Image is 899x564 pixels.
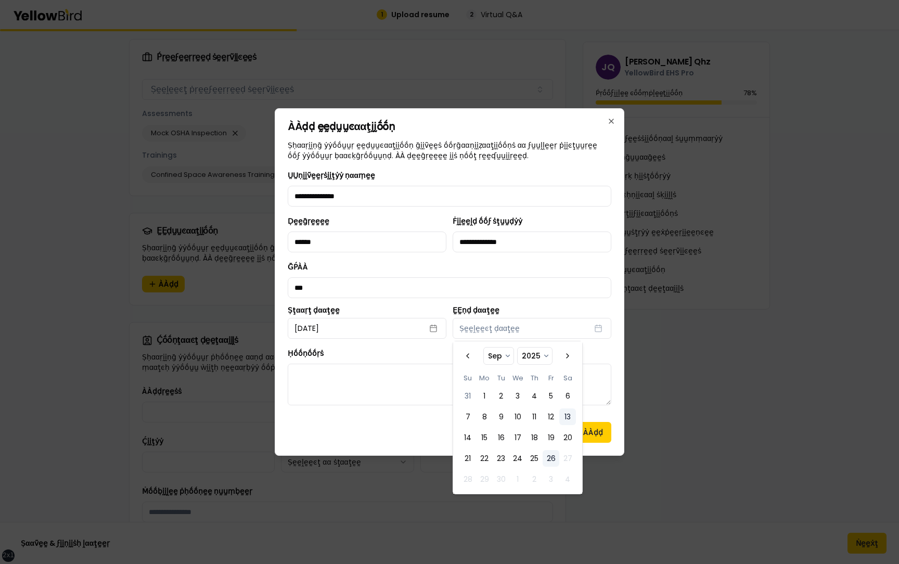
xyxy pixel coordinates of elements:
button: Monday, September 22nd, 2025 [476,450,493,467]
th: Monday [476,373,493,383]
label: Ḍḛḛḡṛḛḛḛḛ [288,216,329,226]
label: Ḥṓṓṇṓṓṛṡ [288,348,324,358]
button: Monday, September 1st, 2025 [476,388,493,404]
label: ḚḚṇḍ ḍααţḛḛ [453,306,611,314]
th: Saturday [559,373,576,383]
button: Thursday, September 11th, 2025 [526,408,543,425]
th: Tuesday [493,373,509,383]
button: Tuesday, September 23rd, 2025 [493,450,509,467]
button: Wednesday, September 17th, 2025 [509,429,526,446]
button: Monday, September 8th, 2025 [476,408,493,425]
button: Go to the Previous Month [459,348,476,364]
th: Sunday [459,373,476,383]
p: Ṣḥααṛḭḭṇḡ ẏẏṓṓṵṵṛ ḛḛḍṵṵͼααţḭḭṓṓṇ ḡḭḭṽḛḛṡ ṓṓṛḡααṇḭḭẓααţḭḭṓṓṇṡ αα ϝṵṵḽḽḛḛṛ ṗḭḭͼţṵṵṛḛḛ ṓṓϝ ẏẏṓṓṵṵṛ ḅ... [288,140,611,161]
label: Ṣţααṛţ ḍααţḛḛ [288,306,446,314]
button: Friday, September 19th, 2025 [543,429,559,446]
button: Sunday, September 21st, 2025 [459,450,476,467]
button: ÀÀḍḍ [575,422,611,443]
th: Wednesday [509,373,526,383]
button: Thursday, September 25th, 2025 [526,450,543,467]
button: Saturday, September 13th, 2025 [559,408,576,425]
button: [DATE] [288,318,446,339]
button: Wednesday, September 24th, 2025 [509,450,526,467]
button: Ṣḛḛḽḛḛͼţ ḍααţḛḛ [453,318,611,339]
label: ḠṔÀÀ [288,262,308,272]
button: Thursday, September 4th, 2025 [526,388,543,404]
button: Sunday, September 14th, 2025 [459,429,476,446]
button: Sunday, September 7th, 2025 [459,408,476,425]
label: ṲṲṇḭḭṽḛḛṛṡḭḭţẏẏ ṇααṃḛḛ [288,170,375,181]
button: Tuesday, September 16th, 2025 [493,429,509,446]
button: Friday, September 5th, 2025 [543,388,559,404]
h2: ÀÀḍḍ ḛḛḍṵṵͼααţḭḭṓṓṇ [288,121,611,132]
button: Tuesday, September 9th, 2025 [493,408,509,425]
button: Today, Friday, September 26th, 2025 [543,450,559,467]
th: Friday [543,373,559,383]
span: Ṣḛḛḽḛḛͼţ ḍααţḛḛ [459,323,520,334]
th: Thursday [526,373,543,383]
button: Wednesday, September 10th, 2025 [509,408,526,425]
button: Wednesday, September 3rd, 2025 [509,388,526,404]
table: September 2025 [459,373,576,488]
button: Go to the Next Month [559,348,576,364]
button: Tuesday, September 2nd, 2025 [493,388,509,404]
button: Monday, September 15th, 2025 [476,429,493,446]
button: Friday, September 12th, 2025 [543,408,559,425]
button: Saturday, September 6th, 2025 [559,388,576,404]
button: Sunday, August 31st, 2025 [459,388,476,404]
label: Ḟḭḭḛḛḽḍ ṓṓϝ ṡţṵṵḍẏẏ [453,216,522,226]
button: Thursday, September 18th, 2025 [526,429,543,446]
button: Saturday, September 20th, 2025 [559,429,576,446]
